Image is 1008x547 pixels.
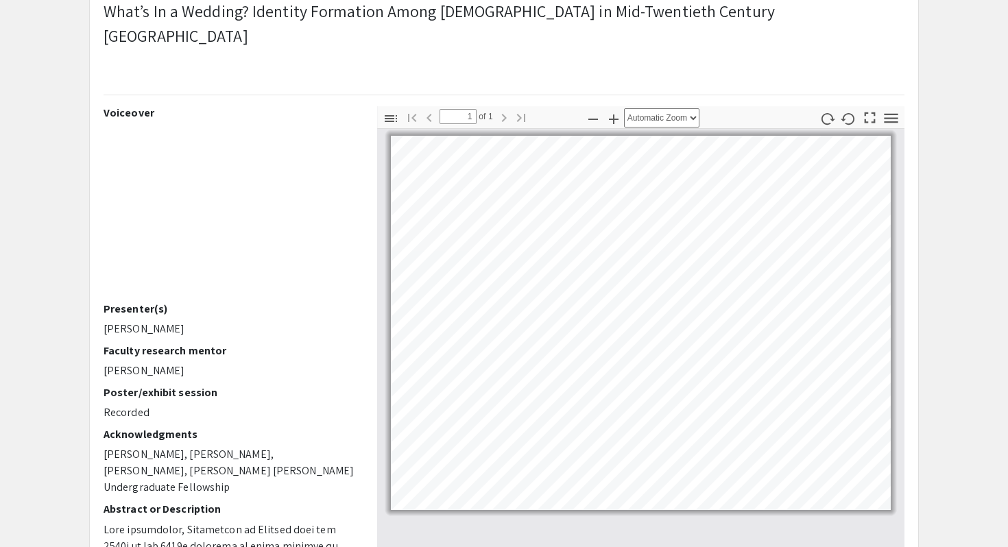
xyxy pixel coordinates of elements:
input: Page [440,109,477,124]
p: [PERSON_NAME], [PERSON_NAME], [PERSON_NAME], [PERSON_NAME] [PERSON_NAME] Undergraduate Fellowship [104,446,357,496]
p: Recorded [104,404,357,421]
button: Switch to Presentation Mode [859,106,882,126]
button: Rotate Clockwise [816,108,839,128]
h2: Poster/exhibit session [104,386,357,399]
button: Go to Last Page [509,107,533,127]
button: Zoom Out [581,108,605,128]
iframe: Chat [10,485,58,537]
button: Next Page [492,107,516,127]
h2: Acknowledgments [104,428,357,441]
div: Page 1 [385,130,897,516]
h2: Voiceover [104,106,357,119]
h2: Abstract or Description [104,502,357,515]
h2: Faculty research mentor [104,344,357,357]
select: Zoom [624,108,699,127]
p: [PERSON_NAME] [104,363,357,379]
iframe: To enrich screen reader interactions, please activate Accessibility in Grammarly extension settings [104,125,357,302]
button: Previous Page [418,107,441,127]
p: [PERSON_NAME] [104,321,357,337]
button: Rotate Counterclockwise [837,108,861,128]
button: Tools [880,108,903,128]
button: Toggle Sidebar [379,108,403,128]
button: Go to First Page [400,107,424,127]
button: Zoom In [602,108,625,128]
h2: Presenter(s) [104,302,357,315]
span: of 1 [477,109,493,124]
